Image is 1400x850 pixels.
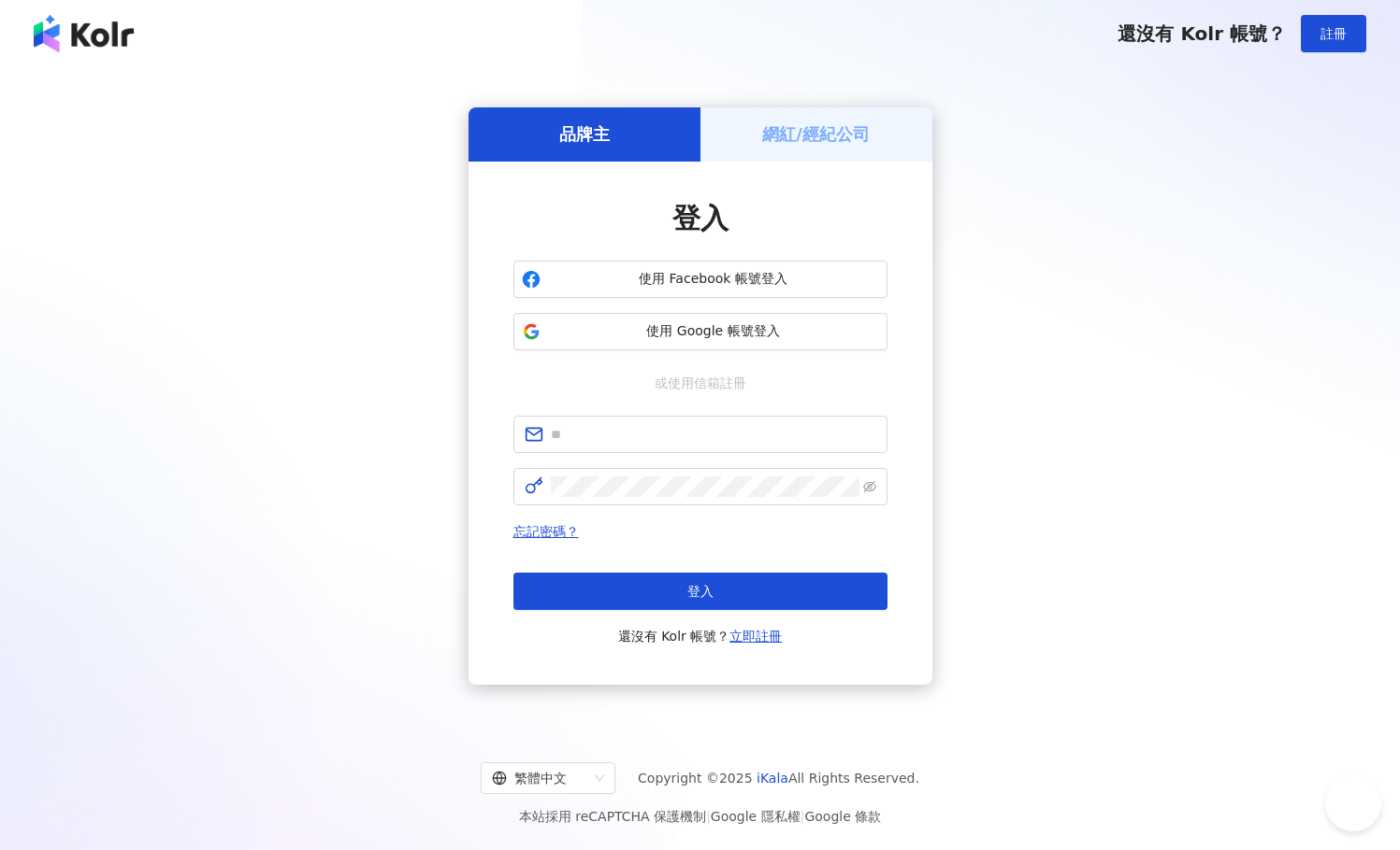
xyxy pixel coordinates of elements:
[519,805,881,828] span: 本站採用 reCAPTCHA 保護機制
[1321,26,1347,41] span: 註冊
[687,584,714,599] span: 登入
[706,809,711,824] span: |
[492,763,587,793] div: 繁體中文
[548,270,879,289] span: 使用 Facebook 帳號登入
[513,261,888,298] button: 使用 Facebook 帳號登入
[863,480,876,493] span: eye-invisible
[762,122,870,146] h5: 網紅/經紀公司
[513,573,888,610] button: 登入
[1301,15,1366,52] button: 註冊
[711,809,801,824] a: Google 隱私權
[757,771,788,786] a: iKala
[548,322,879,341] span: 使用 Google 帳號登入
[804,809,881,824] a: Google 條款
[618,625,783,647] span: 還沒有 Kolr 帳號？
[672,202,729,234] span: 登入
[513,313,888,350] button: 使用 Google 帳號登入
[729,629,782,644] a: 立即註冊
[559,122,610,146] h5: 品牌主
[513,524,579,539] a: 忘記密碼？
[638,767,919,789] span: Copyright © 2025 All Rights Reserved.
[34,15,134,52] img: logo
[1325,775,1381,831] iframe: Help Scout Beacon - Open
[1118,22,1286,45] span: 還沒有 Kolr 帳號？
[801,809,805,824] span: |
[642,373,759,393] span: 或使用信箱註冊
